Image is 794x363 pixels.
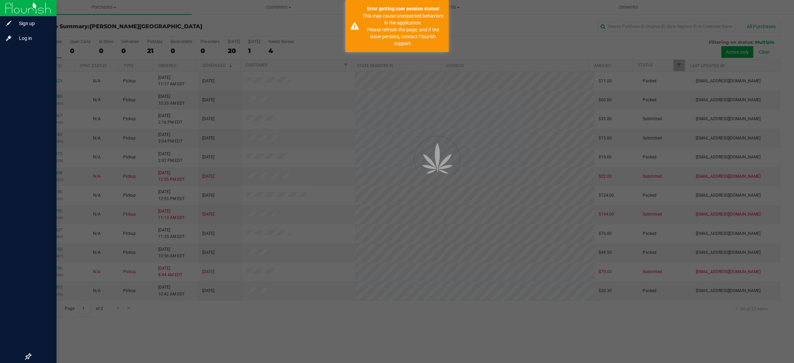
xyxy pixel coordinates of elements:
inline-svg: Log in [5,35,12,42]
p: Please refresh the page, and if the issue persists, contact Flourish support. [363,26,444,47]
span: Sign up [12,19,53,28]
div: This may cause unexpected behaviors in the application. [363,12,444,47]
span: Log in [12,34,53,42]
inline-svg: Sign up [5,20,12,27]
div: Error getting user session status! [363,5,444,12]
